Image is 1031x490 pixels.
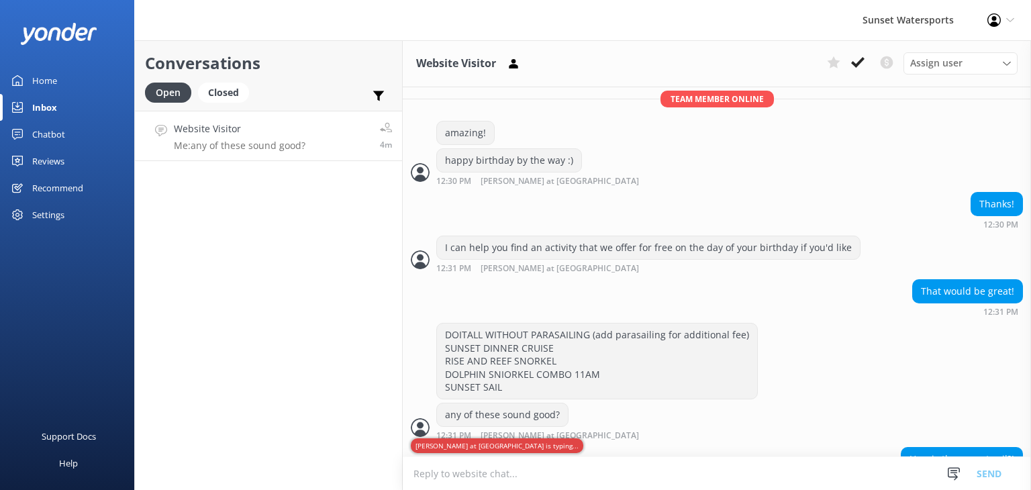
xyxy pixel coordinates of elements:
div: Chatbot [32,121,65,148]
div: amazing! [437,121,494,144]
p: Me: any of these sound good? [174,140,305,152]
div: Recommend [32,175,83,201]
h2: Conversations [145,50,392,76]
div: Oct 04 2025 11:31am (UTC -05:00) America/Cancun [912,307,1023,316]
h3: Website Visitor [416,55,496,72]
div: Help [59,450,78,477]
div: Oct 04 2025 11:30am (UTC -05:00) America/Cancun [971,219,1023,229]
span: Team member online [660,91,774,107]
div: Assign User [903,52,1018,74]
div: Support Docs [42,423,96,450]
strong: 12:30 PM [983,221,1018,229]
span: Assign user [910,56,963,70]
div: Reviews [32,148,64,175]
div: Settings [32,201,64,228]
span: [PERSON_NAME] at [GEOGRAPHIC_DATA] [481,264,639,273]
strong: 12:31 PM [983,308,1018,316]
h4: Website Visitor [174,121,305,136]
a: Website VisitorMe:any of these sound good?4m [135,111,402,161]
p: [PERSON_NAME] at [GEOGRAPHIC_DATA] is typing... [411,438,583,453]
div: Inbox [32,94,57,121]
div: Thanks! [971,193,1022,215]
div: Open [145,83,191,103]
div: I can help you find an activity that we offer for free on the day of your birthday if you'd like [437,236,860,259]
div: Oct 04 2025 11:31am (UTC -05:00) America/Cancun [436,263,861,273]
strong: 12:31 PM [436,432,471,440]
div: DOITALL WITHOUT PARASAILING (add parasailing for additional fee) SUNSET DINNER CRUISE RISE AND RE... [437,324,757,399]
div: Closed [198,83,249,103]
img: yonder-white-logo.png [20,23,97,45]
strong: 12:31 PM [436,264,471,273]
span: Oct 04 2025 11:31am (UTC -05:00) America/Cancun [380,139,392,150]
a: Open [145,85,198,99]
div: How is the sunset sail?! [901,448,1022,471]
strong: 12:30 PM [436,177,471,186]
div: Oct 04 2025 11:31am (UTC -05:00) America/Cancun [436,430,683,440]
div: any of these sound good? [437,403,568,426]
div: That would be great! [913,280,1022,303]
span: [PERSON_NAME] at [GEOGRAPHIC_DATA] [481,432,639,440]
span: [PERSON_NAME] at [GEOGRAPHIC_DATA] [481,177,639,186]
a: Closed [198,85,256,99]
div: Oct 04 2025 11:30am (UTC -05:00) America/Cancun [436,176,683,186]
div: happy birthday by the way :) [437,149,581,172]
div: Home [32,67,57,94]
